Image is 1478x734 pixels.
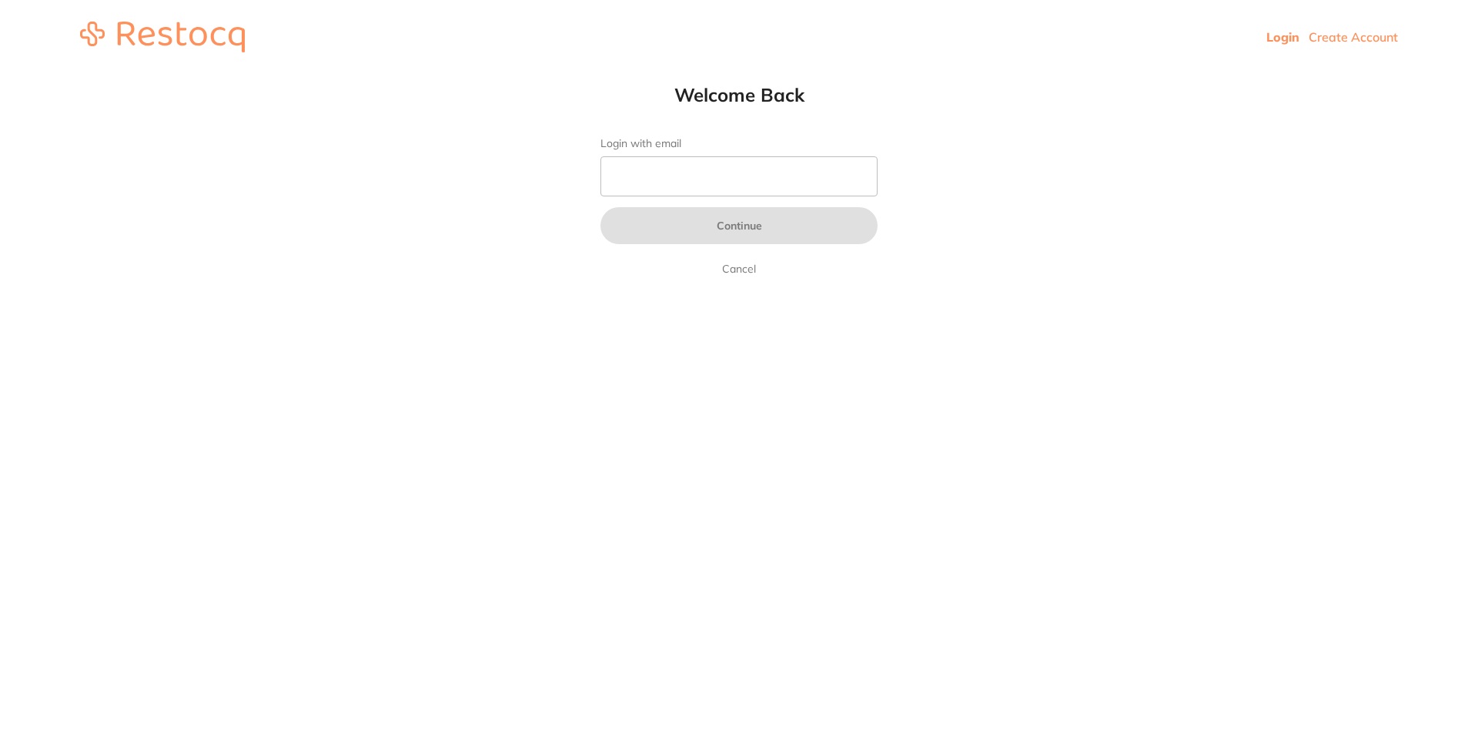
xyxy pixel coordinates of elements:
[570,83,908,106] h1: Welcome Back
[1309,29,1398,45] a: Create Account
[719,260,759,278] a: Cancel
[80,22,245,52] img: restocq_logo.svg
[600,207,878,244] button: Continue
[1266,29,1299,45] a: Login
[600,137,878,150] label: Login with email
